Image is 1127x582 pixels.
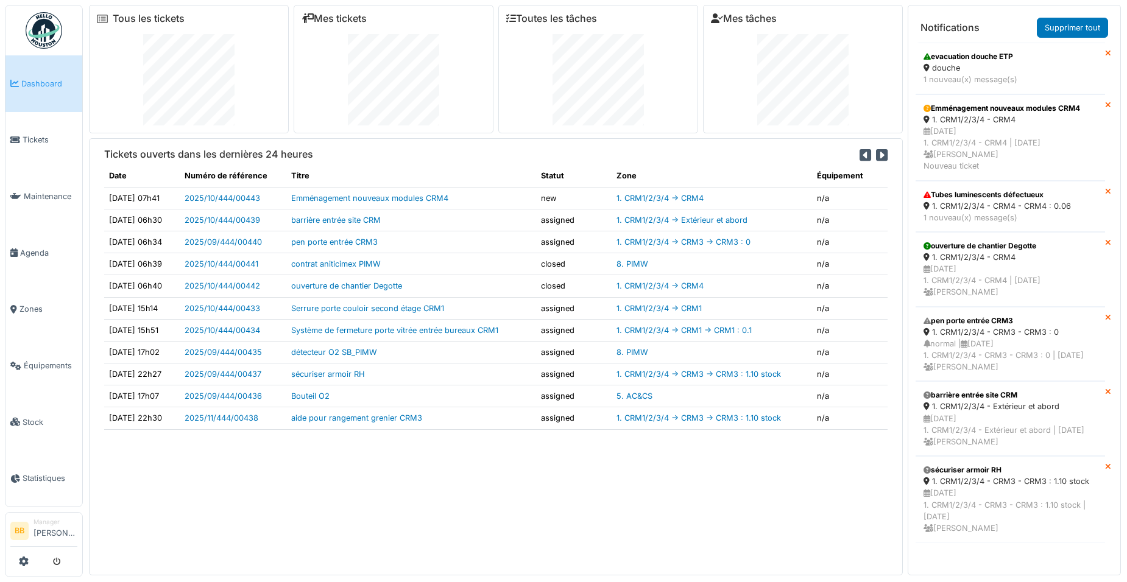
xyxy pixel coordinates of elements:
[812,187,888,209] td: n/a
[20,247,77,259] span: Agenda
[536,407,612,429] td: assigned
[291,304,444,313] a: Serrure porte couloir second étage CRM1
[5,337,82,394] a: Équipements
[924,62,1097,74] div: douche
[916,381,1105,456] a: barrière entrée site CRM 1. CRM1/2/3/4 - Extérieur et abord [DATE]1. CRM1/2/3/4 - Extérieur et ab...
[104,187,180,209] td: [DATE] 07h41
[536,319,612,341] td: assigned
[616,413,781,422] a: 1. CRM1/2/3/4 -> CRM3 -> CRM3 : 1.10 stock
[812,363,888,385] td: n/a
[24,191,77,202] span: Maintenance
[616,304,702,313] a: 1. CRM1/2/3/4 -> CRM1
[291,194,448,203] a: Emménagement nouveaux modules CRM4
[291,326,498,335] a: Système de fermeture porte vitrée entrée bureaux CRM1
[616,391,652,401] a: 5. AC&CS
[616,326,752,335] a: 1. CRM1/2/3/4 -> CRM1 -> CRM1 : 0.1
[185,370,261,379] a: 2025/09/444/00437
[5,55,82,112] a: Dashboard
[924,74,1097,85] div: 1 nouveau(x) message(s)
[536,231,612,253] td: assigned
[536,165,612,187] th: Statut
[185,259,258,268] a: 2025/10/444/00441
[536,363,612,385] td: assigned
[812,165,888,187] th: Équipement
[812,231,888,253] td: n/a
[113,13,185,24] a: Tous les tickets
[19,303,77,315] span: Zones
[104,407,180,429] td: [DATE] 22h30
[104,363,180,385] td: [DATE] 22h27
[536,275,612,297] td: closed
[812,341,888,363] td: n/a
[185,281,260,290] a: 2025/10/444/00442
[924,475,1097,487] div: 1. CRM1/2/3/4 - CRM3 - CRM3 : 1.10 stock
[291,370,365,379] a: sécuriser armoir RH
[924,263,1097,298] div: [DATE] 1. CRM1/2/3/4 - CRM4 | [DATE] [PERSON_NAME]
[180,165,286,187] th: Numéro de référence
[1037,18,1108,38] a: Supprimer tout
[711,13,777,24] a: Mes tâches
[185,348,262,357] a: 2025/09/444/00435
[302,13,367,24] a: Mes tickets
[924,200,1097,212] div: 1. CRM1/2/3/4 - CRM4 - CRM4 : 0.06
[291,216,381,225] a: barrière entrée site CRM
[5,451,82,507] a: Statistiques
[291,413,422,422] a: aide pour rangement grenier CRM3
[21,78,77,89] span: Dashboard
[536,209,612,231] td: assigned
[10,522,29,540] li: BB
[916,232,1105,307] a: ouverture de chantier Degotte 1. CRM1/2/3/4 - CRM4 [DATE]1. CRM1/2/3/4 - CRM4 | [DATE] [PERSON_NAME]
[291,259,381,268] a: contrat aniticimex PIMW
[104,385,180,407] td: [DATE] 17h07
[104,319,180,341] td: [DATE] 15h51
[812,275,888,297] td: n/a
[185,216,260,225] a: 2025/10/444/00439
[924,212,1097,223] div: 1 nouveau(x) message(s)
[24,360,77,371] span: Équipements
[616,259,648,268] a: 8. PIMW
[924,401,1097,412] div: 1. CRM1/2/3/4 - Extérieur et abord
[104,149,313,160] h6: Tickets ouverts dans les dernières 24 heures
[924,338,1097,373] div: normal | [DATE] 1. CRM1/2/3/4 - CRM3 - CRM3 : 0 | [DATE] [PERSON_NAME]
[185,194,260,203] a: 2025/10/444/00443
[812,297,888,319] td: n/a
[920,22,980,33] h6: Notifications
[185,304,260,313] a: 2025/10/444/00433
[916,307,1105,382] a: pen porte entrée CRM3 1. CRM1/2/3/4 - CRM3 - CRM3 : 0 normal |[DATE]1. CRM1/2/3/4 - CRM3 - CRM3 :...
[924,251,1097,263] div: 1. CRM1/2/3/4 - CRM4
[924,326,1097,338] div: 1. CRM1/2/3/4 - CRM3 - CRM3 : 0
[291,281,402,290] a: ouverture de chantier Degotte
[5,281,82,338] a: Zones
[23,416,77,428] span: Stock
[104,341,180,363] td: [DATE] 17h02
[916,181,1105,232] a: Tubes luminescents défectueux 1. CRM1/2/3/4 - CRM4 - CRM4 : 0.06 1 nouveau(x) message(s)
[916,456,1105,542] a: sécuriser armoir RH 1. CRM1/2/3/4 - CRM3 - CRM3 : 1.10 stock [DATE]1. CRM1/2/3/4 - CRM3 - CRM3 : ...
[812,385,888,407] td: n/a
[924,103,1097,114] div: Emménagement nouveaux modules CRM4
[536,253,612,275] td: closed
[291,348,377,357] a: détecteur O2 SB_PIMW
[924,125,1097,172] div: [DATE] 1. CRM1/2/3/4 - CRM4 | [DATE] [PERSON_NAME] Nouveau ticket
[185,413,258,422] a: 2025/11/444/00438
[536,297,612,319] td: assigned
[924,390,1097,401] div: barrière entrée site CRM
[10,517,77,547] a: BB Manager[PERSON_NAME]
[5,168,82,225] a: Maintenance
[104,209,180,231] td: [DATE] 06h30
[5,112,82,169] a: Tickets
[924,315,1097,326] div: pen porte entrée CRM3
[812,209,888,231] td: n/a
[536,341,612,363] td: assigned
[34,517,77,544] li: [PERSON_NAME]
[185,237,262,247] a: 2025/09/444/00440
[506,13,597,24] a: Toutes les tâches
[536,385,612,407] td: assigned
[812,319,888,341] td: n/a
[185,326,260,335] a: 2025/10/444/00434
[5,394,82,451] a: Stock
[185,391,262,401] a: 2025/09/444/00436
[104,253,180,275] td: [DATE] 06h39
[536,187,612,209] td: new
[924,189,1097,200] div: Tubes luminescents défectueux
[104,231,180,253] td: [DATE] 06h34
